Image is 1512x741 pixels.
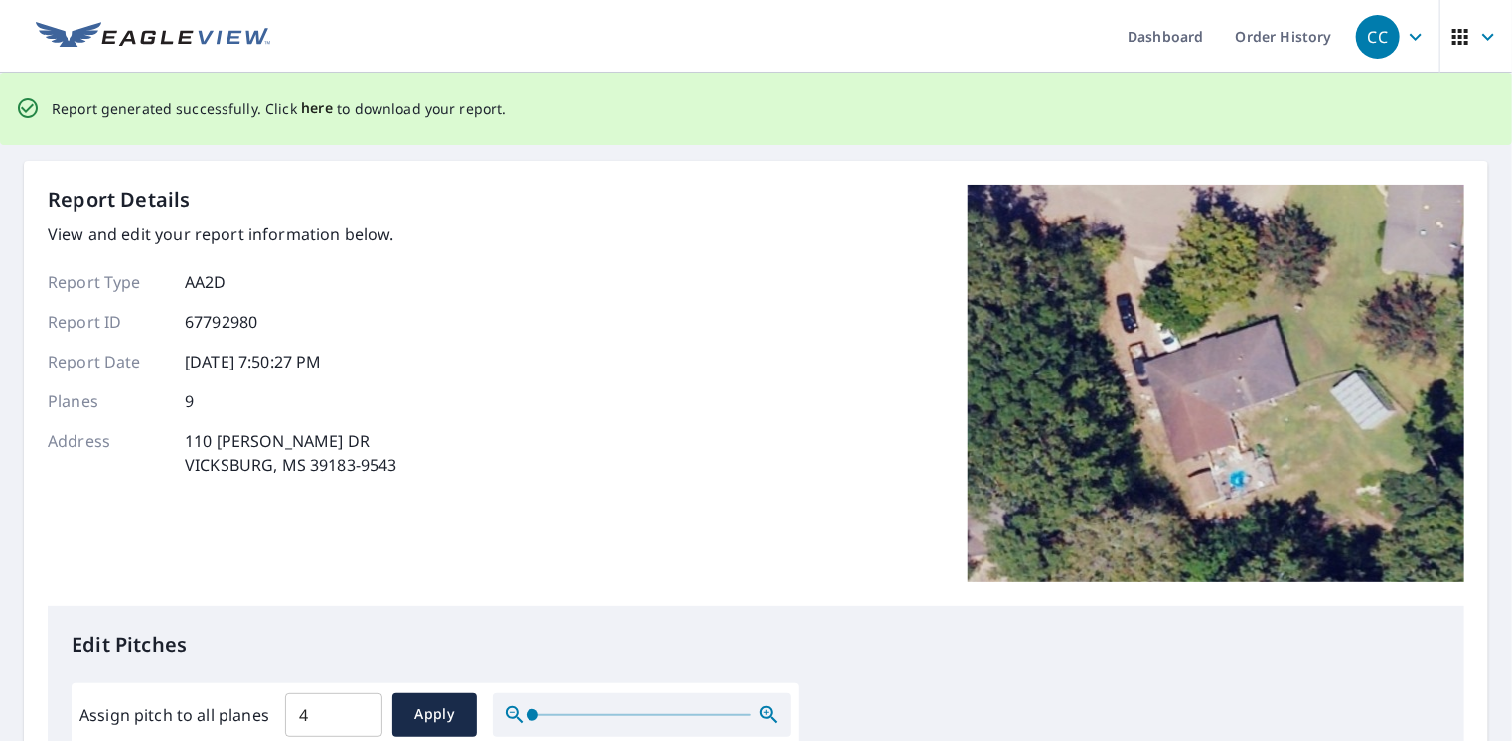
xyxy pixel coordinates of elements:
button: here [301,96,334,121]
p: AA2D [185,270,227,294]
img: EV Logo [36,22,270,52]
p: Edit Pitches [72,630,1440,660]
p: Report generated successfully. Click to download your report. [52,96,507,121]
p: Planes [48,389,167,413]
p: 9 [185,389,194,413]
div: CC [1356,15,1400,59]
p: Report ID [48,310,167,334]
p: Report Date [48,350,167,373]
p: View and edit your report information below. [48,222,397,246]
label: Assign pitch to all planes [79,703,269,727]
p: 110 [PERSON_NAME] DR VICKSBURG, MS 39183-9543 [185,429,397,477]
p: Report Details [48,185,191,215]
p: Report Type [48,270,167,294]
p: 67792980 [185,310,257,334]
span: Apply [408,702,461,727]
button: Apply [392,693,477,737]
p: [DATE] 7:50:27 PM [185,350,322,373]
p: Address [48,429,167,477]
img: Top image [968,185,1464,582]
